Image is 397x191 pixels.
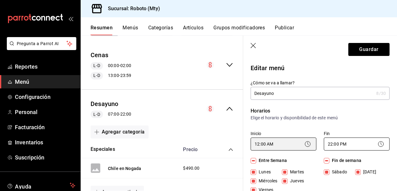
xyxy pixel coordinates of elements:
[329,157,361,164] span: Fin de semana
[256,169,271,175] span: Lunes
[15,93,75,101] span: Configuración
[91,62,102,69] span: L-D
[108,165,141,172] button: Chile en Nogada
[91,146,115,153] button: Especiales
[348,43,390,56] button: Guardar
[324,138,390,151] div: 22:00 PM
[91,62,131,70] div: 00:00 - 02:00
[68,16,73,21] button: open_drawer_menu
[148,25,173,35] button: Categorías
[123,25,138,35] button: Menús
[228,147,233,152] button: collapse-category-row
[329,169,347,175] span: Sábado
[376,90,386,96] div: 8 /30
[15,123,75,131] span: Facturación
[15,78,75,86] span: Menú
[4,45,76,51] a: Pregunta a Parrot AI
[7,37,76,50] button: Pregunta a Parrot AI
[256,157,287,164] span: Entre Semana
[91,111,102,118] span: L-D
[213,25,265,35] button: Grupos modificadores
[81,95,243,123] div: collapse-menu-row
[251,63,390,73] p: Editar menú
[15,108,75,116] span: Personal
[183,165,199,172] span: $490.00
[103,5,160,12] h3: Sucursal: Roboto (Mty)
[91,125,149,138] button: Agregar categoría
[91,51,108,60] button: Cenas
[251,131,316,136] label: Inicio
[91,72,131,79] div: 13:00 - 23:59
[288,178,304,184] span: Jueves
[275,25,294,35] button: Publicar
[91,72,102,79] span: L-D
[91,25,113,35] button: Resumen
[256,178,277,184] span: Miércoles
[288,169,304,175] span: Martes
[81,46,243,84] div: collapse-menu-row
[91,100,118,108] button: Desayuno
[15,153,75,162] span: Suscripción
[324,131,390,136] label: Fin
[15,138,75,146] span: Inventarios
[251,115,390,121] p: Elige el horario y disponibilidad de este menú
[91,25,397,35] div: navigation tabs
[251,81,390,85] label: ¿Cómo se va a llamar?
[251,138,316,151] div: 12:00 AM
[15,62,75,71] span: Reportes
[183,25,203,35] button: Artículos
[361,169,376,175] span: [DATE]
[177,146,216,152] div: Precio
[17,40,67,47] span: Pregunta a Parrot AI
[251,107,390,115] p: Horarios
[91,111,131,118] div: 07:00 - 22:00
[15,182,67,189] span: Ayuda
